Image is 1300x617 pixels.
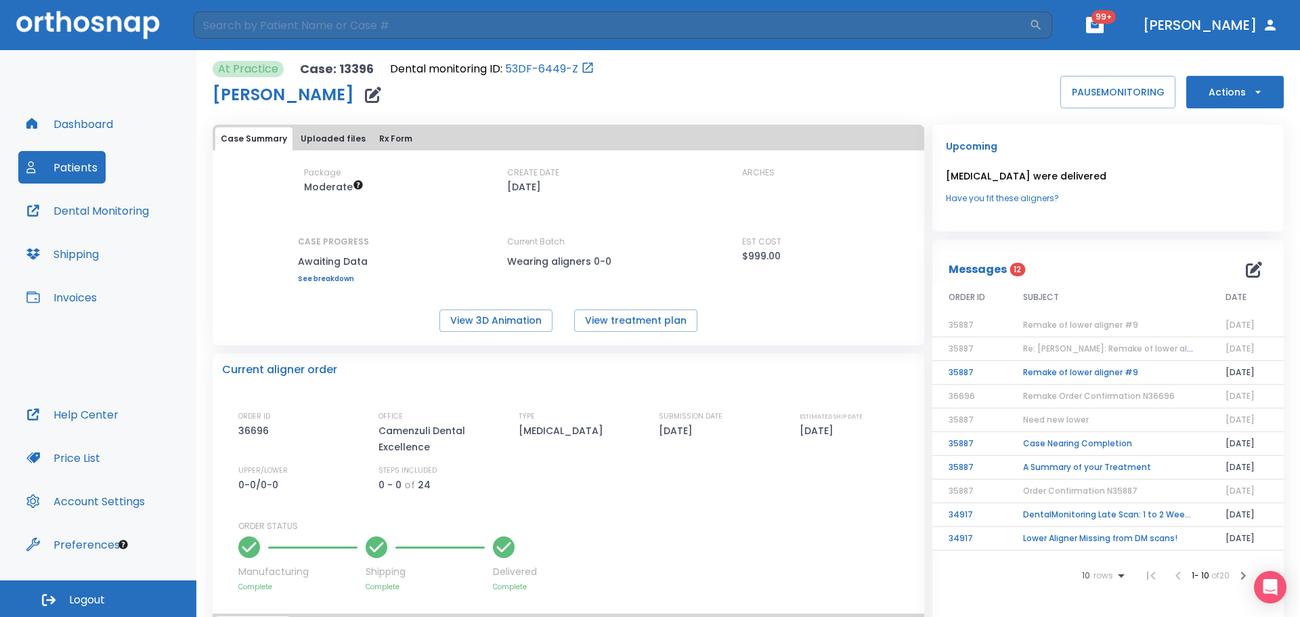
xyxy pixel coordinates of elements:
[507,236,629,248] p: Current Batch
[949,414,974,425] span: 35887
[1226,343,1255,354] span: [DATE]
[238,520,915,532] p: ORDER STATUS
[218,61,278,77] p: At Practice
[117,538,129,551] div: Tooltip anchor
[742,167,775,179] p: ARCHES
[742,248,781,264] p: $999.00
[1007,456,1209,480] td: A Summary of your Treatment
[1060,76,1175,108] button: PAUSEMONITORING
[1209,432,1284,456] td: [DATE]
[1192,570,1211,581] span: 1 - 10
[507,253,629,270] p: Wearing aligners 0-0
[238,582,357,592] p: Complete
[1023,485,1137,496] span: Order Confirmation N35887
[1007,432,1209,456] td: Case Nearing Completion
[1226,485,1255,496] span: [DATE]
[194,12,1029,39] input: Search by Patient Name or Case #
[418,477,431,493] p: 24
[493,582,537,592] p: Complete
[378,423,494,455] p: Camenzuli Dental Excellence
[18,485,153,517] button: Account Settings
[1010,263,1025,276] span: 12
[949,343,974,354] span: 35887
[298,253,369,270] p: Awaiting Data
[1090,571,1113,580] span: rows
[507,179,541,195] p: [DATE]
[238,477,283,493] p: 0-0/0-0
[1211,570,1230,581] span: of 20
[304,180,364,194] span: Up to 20 Steps (40 aligners)
[1023,319,1138,331] span: Remake of lower aligner #9
[519,423,608,439] p: [MEDICAL_DATA]
[1007,361,1209,385] td: Remake of lower aligner #9
[505,61,578,77] a: 53DF-6449-Z
[932,527,1007,551] td: 34917
[932,361,1007,385] td: 35887
[493,565,537,579] p: Delivered
[1137,13,1284,37] button: [PERSON_NAME]
[946,168,1270,184] p: [MEDICAL_DATA] were delivered
[18,238,107,270] button: Shipping
[1007,527,1209,551] td: Lower Aligner Missing from DM scans!
[1091,10,1116,24] span: 99+
[1226,291,1247,303] span: DATE
[366,582,485,592] p: Complete
[298,275,369,283] a: See breakdown
[1209,527,1284,551] td: [DATE]
[1226,414,1255,425] span: [DATE]
[1226,390,1255,402] span: [DATE]
[1023,414,1089,425] span: Need new lower
[390,61,502,77] p: Dental monitoring ID:
[18,281,105,314] button: Invoices
[366,565,485,579] p: Shipping
[378,477,402,493] p: 0 - 0
[390,61,594,77] div: Open patient in dental monitoring portal
[18,442,108,474] button: Price List
[69,593,105,608] span: Logout
[659,423,697,439] p: [DATE]
[300,61,374,77] p: Case: 13396
[1209,456,1284,480] td: [DATE]
[949,291,985,303] span: ORDER ID
[1209,503,1284,527] td: [DATE]
[659,410,722,423] p: SUBMISSION DATE
[1186,76,1284,108] button: Actions
[800,423,838,439] p: [DATE]
[1254,571,1286,603] div: Open Intercom Messenger
[238,565,357,579] p: Manufacturing
[238,465,288,477] p: UPPER/LOWER
[304,167,341,179] p: Package
[18,528,128,561] a: Preferences
[1226,319,1255,331] span: [DATE]
[932,432,1007,456] td: 35887
[222,362,337,378] p: Current aligner order
[946,192,1270,205] a: Have you fit these aligners?
[932,503,1007,527] td: 34917
[374,127,418,150] button: Rx Form
[800,410,863,423] p: ESTIMATED SHIP DATE
[1023,343,1288,354] span: Re: [PERSON_NAME]: Remake of lower aligner #9 | [13396:35887]
[18,108,121,140] button: Dashboard
[1082,571,1090,580] span: 10
[1209,361,1284,385] td: [DATE]
[519,410,535,423] p: TYPE
[949,485,974,496] span: 35887
[439,310,552,332] button: View 3D Animation
[378,410,403,423] p: OFFICE
[213,87,354,103] h1: [PERSON_NAME]
[215,127,292,150] button: Case Summary
[949,319,974,331] span: 35887
[18,398,127,431] button: Help Center
[18,194,157,227] a: Dental Monitoring
[238,423,274,439] p: 36696
[16,11,160,39] img: Orthosnap
[932,456,1007,480] td: 35887
[946,138,1270,154] p: Upcoming
[215,127,922,150] div: tabs
[1023,390,1175,402] span: Remake Order Confirmation N36696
